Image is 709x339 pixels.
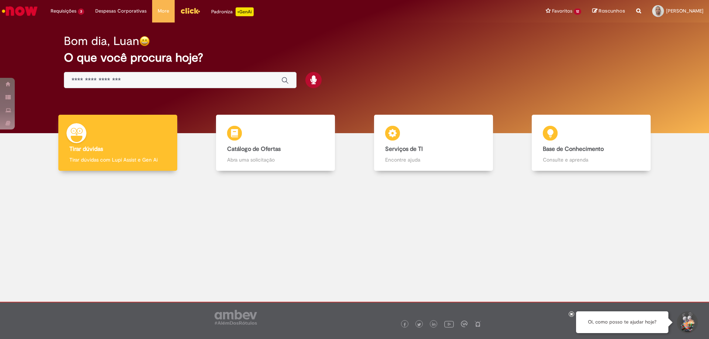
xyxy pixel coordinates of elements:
img: click_logo_yellow_360x200.png [180,5,200,16]
img: logo_footer_twitter.png [417,323,421,326]
h2: O que você procura hoje? [64,51,645,64]
a: Base de Conhecimento Consulte e aprenda [513,115,671,171]
a: Rascunhos [592,8,625,15]
img: ServiceNow [1,4,39,18]
img: logo_footer_facebook.png [403,323,407,326]
img: happy-face.png [139,36,150,46]
p: Tirar dúvidas com Lupi Assist e Gen Ai [69,156,166,163]
span: More [158,7,169,15]
a: Serviços de TI Encontre ajuda [354,115,513,171]
a: Tirar dúvidas Tirar dúvidas com Lupi Assist e Gen Ai [39,115,197,171]
img: logo_footer_workplace.png [461,321,467,327]
a: Catálogo de Ofertas Abra uma solicitação [197,115,355,171]
span: 12 [574,8,581,15]
span: 3 [78,8,84,15]
b: Tirar dúvidas [69,145,103,153]
img: logo_footer_linkedin.png [432,322,436,327]
div: Padroniza [211,7,254,16]
button: Iniciar Conversa de Suporte [676,311,698,333]
h2: Bom dia, Luan [64,35,139,48]
img: logo_footer_naosei.png [475,321,481,327]
p: +GenAi [236,7,254,16]
b: Catálogo de Ofertas [227,145,281,153]
p: Consulte e aprenda [543,156,640,163]
span: Favoritos [552,7,572,15]
span: Requisições [51,7,76,15]
span: Despesas Corporativas [95,7,147,15]
img: logo_footer_ambev_rotulo_gray.png [215,310,257,325]
span: [PERSON_NAME] [666,8,703,14]
p: Encontre ajuda [385,156,482,163]
div: Oi, como posso te ajudar hoje? [576,311,668,333]
b: Base de Conhecimento [543,145,604,153]
span: Rascunhos [599,7,625,14]
img: logo_footer_youtube.png [444,319,454,329]
p: Abra uma solicitação [227,156,324,163]
b: Serviços de TI [385,145,423,153]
